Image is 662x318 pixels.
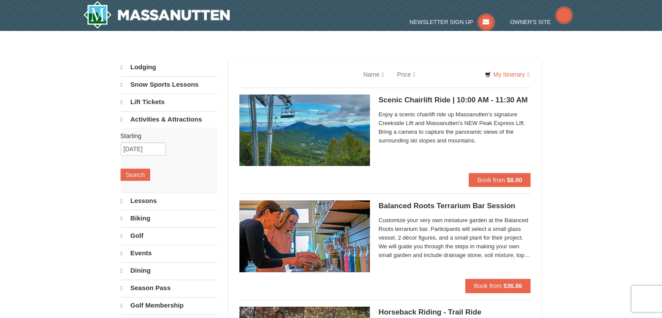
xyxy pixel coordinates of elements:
[410,19,473,25] span: Newsletter Sign Up
[121,193,218,209] a: Lessons
[121,227,218,244] a: Golf
[510,19,573,25] a: Owner's Site
[121,297,218,314] a: Golf Membership
[469,173,531,187] button: Book from $8.00
[121,280,218,296] a: Season Pass
[239,95,370,166] img: 24896431-1-a2e2611b.jpg
[465,279,531,293] button: Book from $36.86
[379,308,531,317] h5: Horseback Riding - Trail Ride
[121,132,211,140] label: Starting
[239,200,370,272] img: 18871151-30-393e4332.jpg
[121,262,218,279] a: Dining
[83,1,230,29] a: Massanutten Resort
[504,282,522,289] strong: $36.86
[510,19,551,25] span: Owner's Site
[121,245,218,261] a: Events
[410,19,495,25] a: Newsletter Sign Up
[379,96,531,105] h5: Scenic Chairlift Ride | 10:00 AM - 11:30 AM
[121,76,218,93] a: Snow Sports Lessons
[507,176,522,183] strong: $8.00
[121,59,218,75] a: Lodging
[379,202,531,210] h5: Balanced Roots Terrarium Bar Session
[390,66,422,83] a: Price
[474,282,502,289] span: Book from
[121,111,218,128] a: Activities & Attractions
[379,110,531,145] span: Enjoy a scenic chairlift ride up Massanutten’s signature Creekside Lift and Massanutten's NEW Pea...
[121,210,218,227] a: Biking
[379,216,531,260] span: Customize your very own miniature garden at the Balanced Roots terrarium bar. Participants will s...
[121,169,150,181] button: Search
[83,1,230,29] img: Massanutten Resort Logo
[477,176,505,183] span: Book from
[357,66,390,83] a: Name
[121,94,218,110] a: Lift Tickets
[479,68,535,81] a: My Itinerary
